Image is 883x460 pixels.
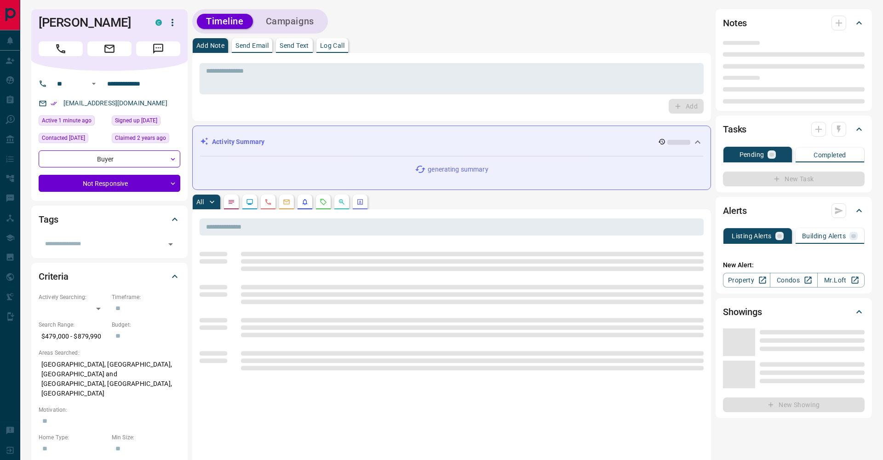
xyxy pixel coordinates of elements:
span: Message [136,41,180,56]
h2: Notes [723,16,747,30]
p: Home Type: [39,433,107,442]
div: Not Responsive [39,175,180,192]
svg: Requests [320,198,327,206]
p: Actively Searching: [39,293,107,301]
a: Condos [770,273,817,287]
p: New Alert: [723,260,865,270]
a: Mr.Loft [817,273,865,287]
div: Buyer [39,150,180,167]
p: Listing Alerts [732,233,772,239]
div: Tue Aug 12 2025 [39,115,107,128]
p: $479,000 - $879,990 [39,329,107,344]
p: Pending [740,151,764,158]
p: generating summary [428,165,488,174]
h2: Alerts [723,203,747,218]
span: Email [87,41,132,56]
p: Timeframe: [112,293,180,301]
svg: Emails [283,198,290,206]
div: Activity Summary [200,133,703,150]
p: Budget: [112,321,180,329]
div: Alerts [723,200,865,222]
a: [EMAIL_ADDRESS][DOMAIN_NAME] [63,99,167,107]
p: [GEOGRAPHIC_DATA], [GEOGRAPHIC_DATA], [GEOGRAPHIC_DATA] and [GEOGRAPHIC_DATA], [GEOGRAPHIC_DATA],... [39,357,180,401]
button: Open [88,78,99,89]
span: Claimed 2 years ago [115,133,166,143]
span: Call [39,41,83,56]
p: Areas Searched: [39,349,180,357]
div: Notes [723,12,865,34]
span: Signed up [DATE] [115,116,157,125]
h2: Tasks [723,122,746,137]
div: Wed Jun 18 2025 [39,133,107,146]
h2: Showings [723,305,762,319]
div: Thu Jan 26 2023 [112,115,180,128]
p: Add Note [196,42,224,49]
h1: [PERSON_NAME] [39,15,142,30]
button: Campaigns [257,14,323,29]
p: All [196,199,204,205]
svg: Agent Actions [356,198,364,206]
div: Tags [39,208,180,230]
svg: Notes [228,198,235,206]
svg: Listing Alerts [301,198,309,206]
p: Send Email [235,42,269,49]
a: Property [723,273,770,287]
p: Motivation: [39,406,180,414]
div: Criteria [39,265,180,287]
svg: Lead Browsing Activity [246,198,253,206]
button: Timeline [197,14,253,29]
p: Completed [814,152,846,158]
div: condos.ca [155,19,162,26]
p: Send Text [280,42,309,49]
div: Tasks [723,118,865,140]
p: Log Call [320,42,344,49]
button: Open [164,238,177,251]
div: Thu Jan 26 2023 [112,133,180,146]
h2: Tags [39,212,58,227]
p: Building Alerts [802,233,846,239]
p: Min Size: [112,433,180,442]
p: Activity Summary [212,137,264,147]
svg: Opportunities [338,198,345,206]
span: Contacted [DATE] [42,133,85,143]
span: Active 1 minute ago [42,116,92,125]
h2: Criteria [39,269,69,284]
div: Showings [723,301,865,323]
svg: Calls [264,198,272,206]
svg: Email Verified [51,100,57,107]
p: Search Range: [39,321,107,329]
